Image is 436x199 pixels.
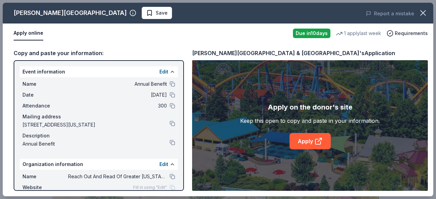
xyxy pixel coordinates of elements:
[159,160,168,168] button: Edit
[293,29,330,38] div: Due in 10 days
[192,49,395,57] div: [PERSON_NAME][GEOGRAPHIC_DATA] & [GEOGRAPHIC_DATA]'s Application
[20,66,178,77] div: Event information
[22,102,68,110] span: Attendance
[14,26,43,40] button: Apply online
[68,102,167,110] span: 300
[159,68,168,76] button: Edit
[156,9,168,17] span: Save
[22,80,68,88] span: Name
[142,7,172,19] button: Save
[395,29,428,37] span: Requirements
[366,10,414,18] button: Report a mistake
[336,29,381,37] div: 1 apply last week
[290,133,331,149] a: Apply
[14,49,184,57] div: Copy and paste your information:
[22,132,175,140] div: Description
[22,183,68,192] span: Website
[22,172,68,181] span: Name
[22,91,68,99] span: Date
[68,80,167,88] span: Annual Benefit
[22,113,175,121] div: Mailing address
[133,185,167,190] span: Fill in using "Edit"
[68,172,167,181] span: Reach Out And Read Of Greater [US_STATE] Inc
[14,7,127,18] div: [PERSON_NAME][GEOGRAPHIC_DATA]
[387,29,428,37] button: Requirements
[22,140,170,148] span: Annual Benefit
[22,121,170,129] span: [STREET_ADDRESS][US_STATE]
[20,159,178,170] div: Organization information
[240,117,380,125] div: Keep this open to copy and paste in your information.
[268,102,353,113] div: Apply on the donor's site
[68,91,167,99] span: [DATE]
